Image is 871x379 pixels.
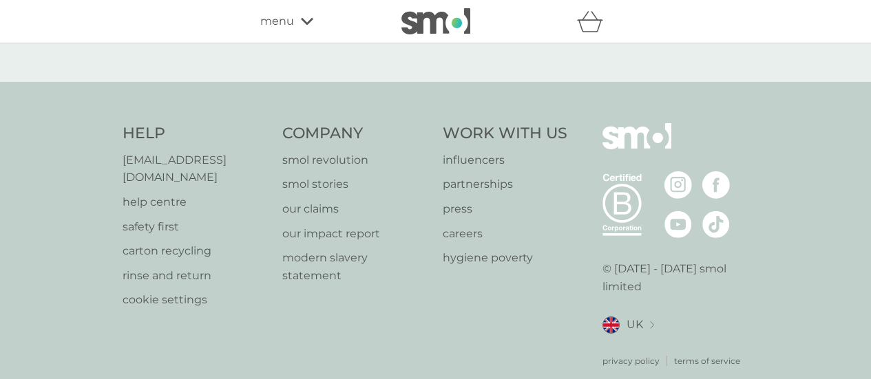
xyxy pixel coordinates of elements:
[282,249,429,284] a: modern slavery statement
[282,123,429,144] h4: Company
[123,218,269,236] a: safety first
[123,193,269,211] a: help centre
[282,151,429,169] a: smol revolution
[123,291,269,309] a: cookie settings
[123,123,269,144] h4: Help
[123,151,269,186] a: [EMAIL_ADDRESS][DOMAIN_NAME]
[282,200,429,218] a: our claims
[443,123,567,144] h4: Work With Us
[282,175,429,193] a: smol stories
[577,8,611,35] div: basket
[602,123,671,170] img: smol
[443,175,567,193] a: partnerships
[443,249,567,267] a: hygiene poverty
[260,12,294,30] span: menu
[443,151,567,169] a: influencers
[443,200,567,218] a: press
[702,171,730,199] img: visit the smol Facebook page
[702,210,730,238] img: visit the smol Tiktok page
[664,171,692,199] img: visit the smol Instagram page
[123,242,269,260] a: carton recycling
[443,225,567,243] a: careers
[123,267,269,285] a: rinse and return
[401,8,470,34] img: smol
[664,210,692,238] img: visit the smol Youtube page
[282,225,429,243] a: our impact report
[602,260,749,295] p: © [DATE] - [DATE] smol limited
